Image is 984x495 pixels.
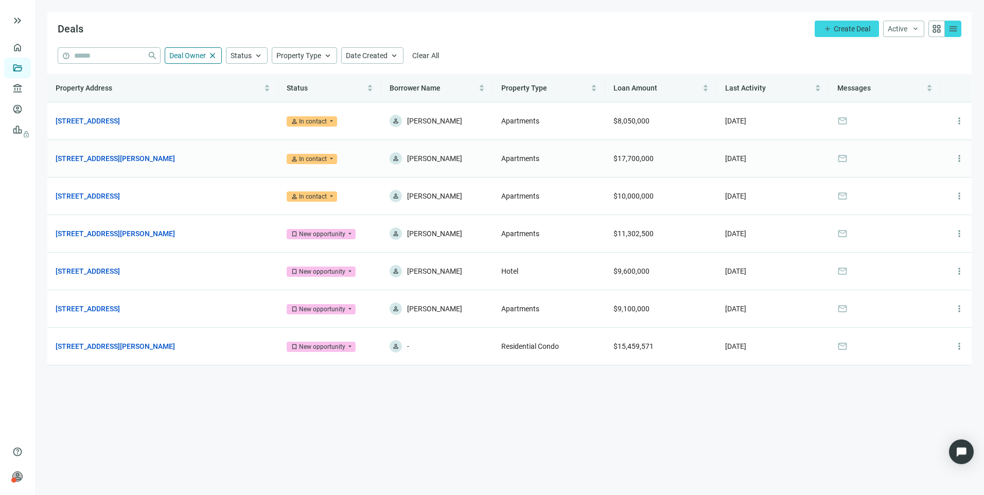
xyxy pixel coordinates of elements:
span: [DATE] [725,154,746,163]
span: Clear All [412,51,440,60]
span: [DATE] [725,267,746,275]
span: Apartments [501,305,539,313]
a: [STREET_ADDRESS] [56,190,120,202]
span: Apartments [501,117,539,125]
span: Property Address [56,84,112,92]
span: mail [837,191,848,201]
span: Last Activity [725,84,766,92]
span: Residential Condo [501,342,559,350]
span: $10,000,000 [613,192,654,200]
button: keyboard_double_arrow_right [11,14,24,27]
span: Hotel [501,267,518,275]
button: more_vert [949,261,970,281]
span: $11,302,500 [613,229,654,238]
span: more_vert [954,153,964,164]
button: Clear All [408,47,444,64]
a: [STREET_ADDRESS][PERSON_NAME] [56,341,175,352]
span: person [392,268,399,275]
span: [PERSON_NAME] [407,190,462,202]
span: person [392,230,399,237]
span: mail [837,341,848,351]
div: In contact [299,116,327,127]
span: $8,050,000 [613,117,649,125]
span: $9,600,000 [613,267,649,275]
span: bookmark [291,268,298,275]
span: mail [837,228,848,239]
span: mail [837,266,848,276]
span: [PERSON_NAME] [407,115,462,127]
span: mail [837,153,848,164]
a: [STREET_ADDRESS][PERSON_NAME] [56,153,175,164]
div: New opportunity [299,267,345,277]
span: [PERSON_NAME] [407,265,462,277]
a: [STREET_ADDRESS] [56,266,120,277]
span: add [823,25,832,33]
span: menu [948,24,958,34]
span: bookmark [291,306,298,313]
div: New opportunity [299,304,345,314]
span: person [392,343,399,350]
span: more_vert [954,228,964,239]
span: [DATE] [725,305,746,313]
span: - [407,340,409,352]
div: Open Intercom Messenger [949,439,974,464]
span: [DATE] [725,117,746,125]
span: Loan Amount [613,84,657,92]
span: more_vert [954,116,964,126]
button: more_vert [949,148,970,169]
span: [PERSON_NAME] [407,152,462,165]
span: help [12,447,23,457]
a: [STREET_ADDRESS][PERSON_NAME] [56,228,175,239]
span: Property Type [501,84,547,92]
span: Apartments [501,154,539,163]
span: keyboard_arrow_up [254,51,263,60]
span: help [62,52,70,60]
button: Activekeyboard_arrow_down [883,21,924,37]
span: grid_view [932,24,942,34]
span: bookmark [291,231,298,238]
span: [PERSON_NAME] [407,303,462,315]
div: In contact [299,191,327,202]
span: $17,700,000 [613,154,654,163]
span: more_vert [954,304,964,314]
span: mail [837,304,848,314]
span: $15,459,571 [613,342,654,350]
span: Apartments [501,192,539,200]
div: In contact [299,154,327,164]
span: person [392,117,399,125]
button: more_vert [949,336,970,357]
span: person [392,192,399,200]
span: person [392,155,399,162]
span: person [12,471,23,482]
span: keyboard_arrow_up [323,51,332,60]
span: $9,100,000 [613,305,649,313]
button: more_vert [949,298,970,319]
span: Property Type [276,51,321,60]
span: more_vert [954,266,964,276]
button: addCreate Deal [815,21,879,37]
span: [DATE] [725,192,746,200]
span: Create Deal [834,25,870,33]
span: [DATE] [725,229,746,238]
span: person [291,193,298,200]
span: mail [837,116,848,126]
div: New opportunity [299,229,345,239]
span: Apartments [501,229,539,238]
span: more_vert [954,191,964,201]
span: Messages [837,84,871,92]
span: Date Created [346,51,388,60]
span: person [291,155,298,163]
span: person [392,305,399,312]
span: Status [287,84,308,92]
span: close [208,51,217,60]
a: [STREET_ADDRESS] [56,303,120,314]
span: Status [231,51,252,60]
button: more_vert [949,223,970,244]
button: more_vert [949,111,970,131]
span: person [291,118,298,125]
span: keyboard_arrow_down [911,25,920,33]
span: Active [888,25,907,33]
a: [STREET_ADDRESS] [56,115,120,127]
span: [PERSON_NAME] [407,227,462,240]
